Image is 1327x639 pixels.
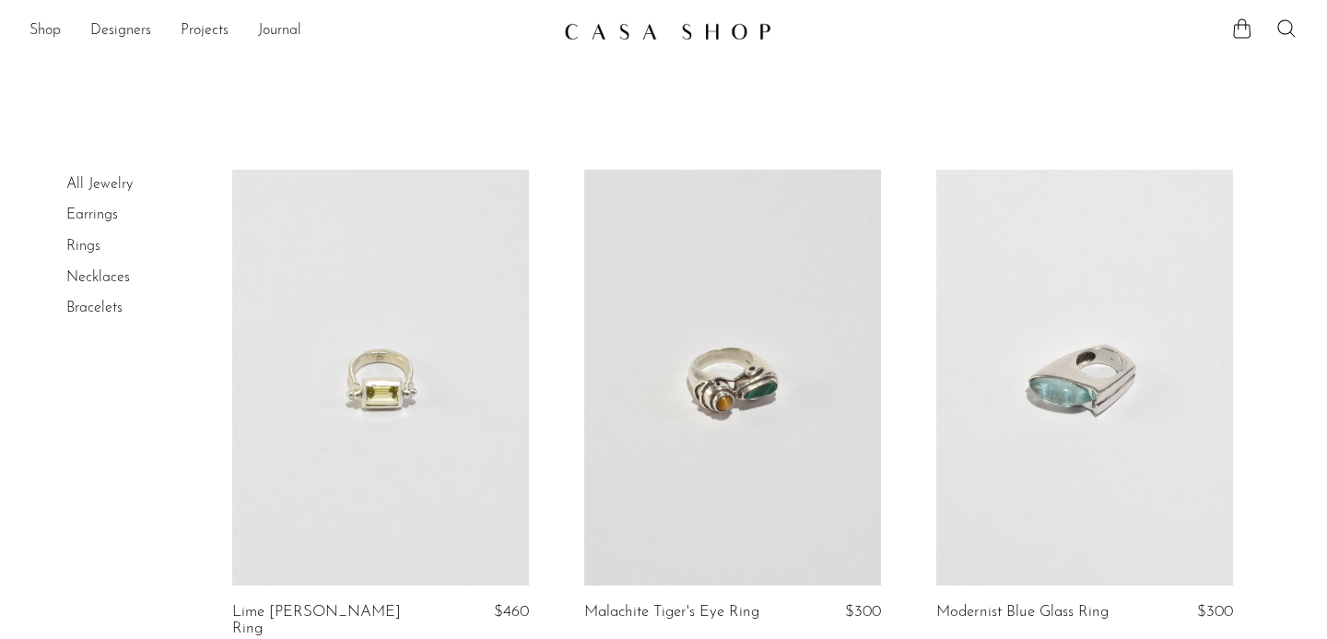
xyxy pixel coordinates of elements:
a: Earrings [66,207,118,222]
ul: NEW HEADER MENU [29,16,549,47]
a: Malachite Tiger's Eye Ring [584,604,759,621]
a: Shop [29,19,61,43]
a: Projects [181,19,229,43]
a: Modernist Blue Glass Ring [936,604,1109,621]
a: Lime [PERSON_NAME] Ring [232,604,429,638]
span: $300 [1197,604,1233,620]
a: All Jewelry [66,177,133,192]
a: Designers [90,19,151,43]
a: Necklaces [66,270,130,285]
nav: Desktop navigation [29,16,549,47]
a: Rings [66,239,100,254]
a: Journal [258,19,301,43]
span: $460 [494,604,529,620]
span: $300 [845,604,881,620]
a: Bracelets [66,301,123,315]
